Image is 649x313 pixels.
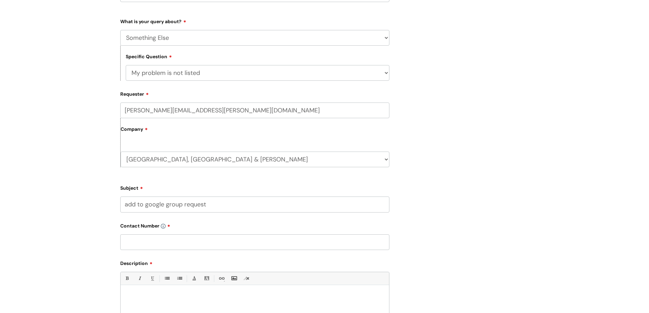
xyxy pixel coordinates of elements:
a: Link [217,274,226,283]
a: Italic (Ctrl-I) [135,274,144,283]
label: What is your query about? [120,16,389,25]
a: Underline(Ctrl-U) [148,274,156,283]
input: Email [120,103,389,118]
a: Remove formatting (Ctrl-\) [242,274,251,283]
label: Description [120,258,389,266]
a: Bold (Ctrl-B) [123,274,131,283]
label: Specific Question [126,53,172,60]
a: • Unordered List (Ctrl-Shift-7) [163,274,171,283]
a: Back Color [202,274,211,283]
a: 1. Ordered List (Ctrl-Shift-8) [175,274,184,283]
label: Requester [120,89,389,97]
label: Company [121,124,389,139]
label: Contact Number [120,221,389,229]
a: Insert Image... [230,274,238,283]
label: Subject [120,183,389,191]
a: Font Color [190,274,198,283]
img: info-icon.svg [161,224,166,229]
